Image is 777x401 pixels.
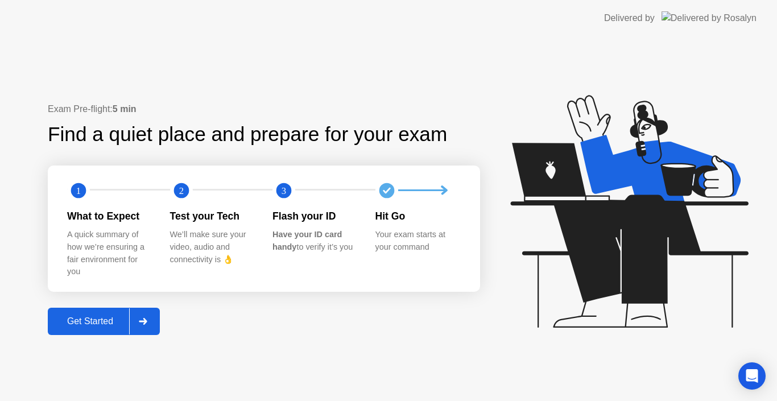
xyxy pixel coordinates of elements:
div: Delivered by [604,11,655,25]
div: What to Expect [67,209,152,224]
div: A quick summary of how we’re ensuring a fair environment for you [67,229,152,278]
div: Flash your ID [272,209,357,224]
text: 3 [282,185,286,196]
text: 1 [76,185,81,196]
div: Find a quiet place and prepare for your exam [48,119,449,150]
div: to verify it’s you [272,229,357,253]
div: Get Started [51,316,129,326]
div: Hit Go [375,209,460,224]
div: Test your Tech [170,209,255,224]
text: 2 [179,185,183,196]
img: Delivered by Rosalyn [662,11,757,24]
button: Get Started [48,308,160,335]
b: Have your ID card handy [272,230,342,251]
div: We’ll make sure your video, audio and connectivity is 👌 [170,229,255,266]
div: Exam Pre-flight: [48,102,480,116]
div: Open Intercom Messenger [738,362,766,390]
b: 5 min [113,104,137,114]
div: Your exam starts at your command [375,229,460,253]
